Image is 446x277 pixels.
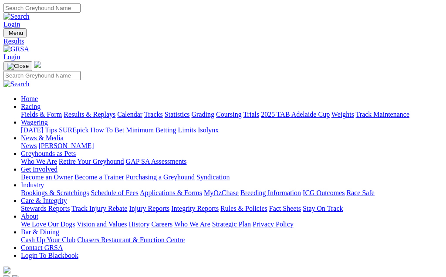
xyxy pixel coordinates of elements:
[3,61,32,71] button: Toggle navigation
[7,63,29,70] img: Close
[243,111,259,118] a: Trials
[129,205,169,212] a: Injury Reports
[21,244,63,251] a: Contact GRSA
[192,111,214,118] a: Grading
[21,205,70,212] a: Stewards Reports
[3,20,20,28] a: Login
[3,267,10,274] img: logo-grsa-white.png
[21,228,59,236] a: Bar & Dining
[21,197,67,204] a: Care & Integrity
[126,173,195,181] a: Purchasing a Greyhound
[21,166,57,173] a: Get Involved
[21,103,41,110] a: Racing
[240,189,301,196] a: Breeding Information
[59,158,124,165] a: Retire Your Greyhound
[3,37,443,45] a: Results
[3,45,29,53] img: GRSA
[21,150,76,157] a: Greyhounds as Pets
[21,111,443,118] div: Racing
[21,189,89,196] a: Bookings & Scratchings
[21,236,443,244] div: Bar & Dining
[77,220,127,228] a: Vision and Values
[21,220,75,228] a: We Love Our Dogs
[21,142,443,150] div: News & Media
[117,111,142,118] a: Calendar
[303,205,343,212] a: Stay On Track
[269,205,301,212] a: Fact Sheets
[126,126,196,134] a: Minimum Betting Limits
[198,126,219,134] a: Isolynx
[9,30,23,36] span: Menu
[174,220,210,228] a: Who We Are
[38,142,94,149] a: [PERSON_NAME]
[21,220,443,228] div: About
[21,236,75,243] a: Cash Up Your Club
[91,189,138,196] a: Schedule of Fees
[21,126,57,134] a: [DATE] Tips
[3,80,30,88] img: Search
[21,158,443,166] div: Greyhounds as Pets
[3,71,81,80] input: Search
[74,173,124,181] a: Become a Trainer
[34,61,41,68] img: logo-grsa-white.png
[171,205,219,212] a: Integrity Reports
[128,220,149,228] a: History
[212,220,251,228] a: Strategic Plan
[21,158,57,165] a: Who We Are
[151,220,172,228] a: Careers
[21,173,73,181] a: Become an Owner
[3,53,20,61] a: Login
[3,13,30,20] img: Search
[21,134,64,142] a: News & Media
[21,142,37,149] a: News
[21,111,62,118] a: Fields & Form
[59,126,88,134] a: SUREpick
[21,205,443,213] div: Care & Integrity
[216,111,242,118] a: Coursing
[331,111,354,118] a: Weights
[261,111,330,118] a: 2025 TAB Adelaide Cup
[3,28,27,37] button: Toggle navigation
[91,126,125,134] a: How To Bet
[71,205,127,212] a: Track Injury Rebate
[220,205,267,212] a: Rules & Policies
[21,118,48,126] a: Wagering
[356,111,409,118] a: Track Maintenance
[165,111,190,118] a: Statistics
[3,3,81,13] input: Search
[144,111,163,118] a: Tracks
[21,95,38,102] a: Home
[77,236,185,243] a: Chasers Restaurant & Function Centre
[21,189,443,197] div: Industry
[140,189,202,196] a: Applications & Forms
[303,189,345,196] a: ICG Outcomes
[196,173,230,181] a: Syndication
[21,213,38,220] a: About
[253,220,294,228] a: Privacy Policy
[204,189,239,196] a: MyOzChase
[64,111,115,118] a: Results & Replays
[126,158,187,165] a: GAP SA Assessments
[21,181,44,189] a: Industry
[21,126,443,134] div: Wagering
[21,252,78,259] a: Login To Blackbook
[21,173,443,181] div: Get Involved
[346,189,374,196] a: Race Safe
